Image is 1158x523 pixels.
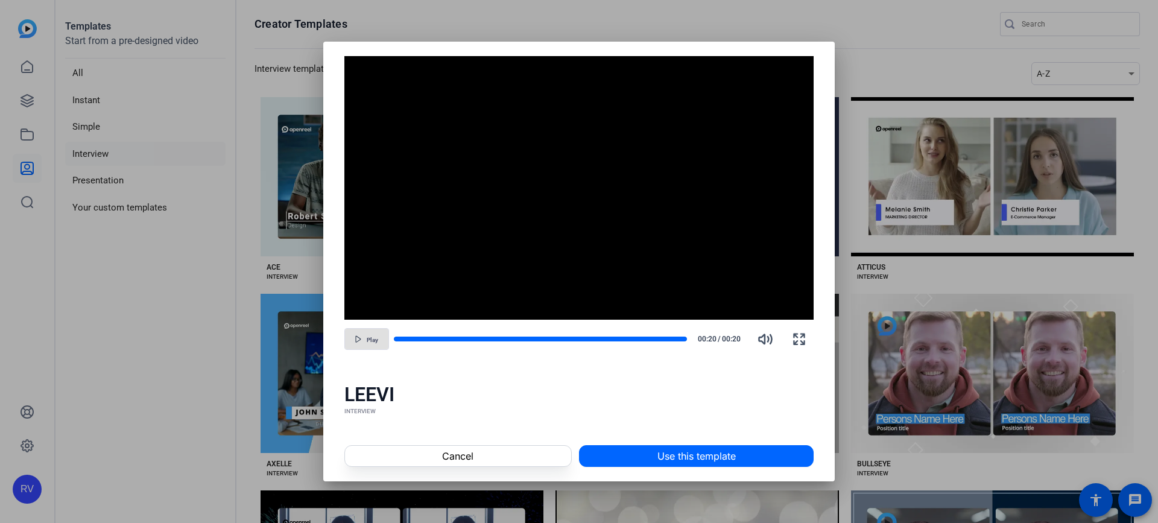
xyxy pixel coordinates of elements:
[344,56,814,320] div: Video Player
[344,382,814,407] div: LEEVI
[692,334,746,344] div: /
[657,449,736,463] span: Use this template
[722,334,747,344] span: 00:20
[751,325,780,353] button: Mute
[367,337,378,344] span: Play
[344,445,572,467] button: Cancel
[692,334,717,344] span: 00:20
[344,407,814,416] div: INTERVIEW
[579,445,814,467] button: Use this template
[785,325,814,353] button: Fullscreen
[442,449,473,463] span: Cancel
[344,328,389,350] button: Play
